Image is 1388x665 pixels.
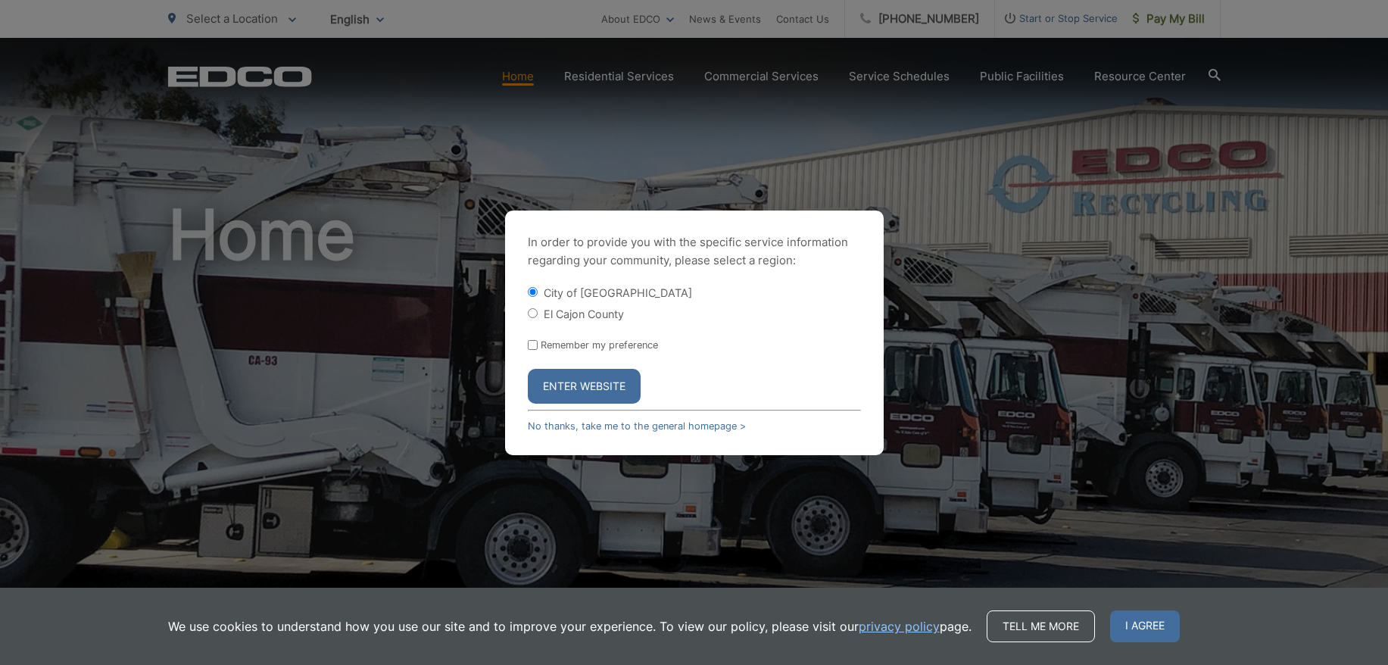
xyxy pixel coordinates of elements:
p: In order to provide you with the specific service information regarding your community, please se... [528,233,861,270]
a: No thanks, take me to the general homepage > [528,420,746,432]
p: We use cookies to understand how you use our site and to improve your experience. To view our pol... [168,617,972,635]
label: Remember my preference [541,339,658,351]
a: privacy policy [859,617,940,635]
span: I agree [1110,610,1180,642]
button: Enter Website [528,369,641,404]
a: Tell me more [987,610,1095,642]
label: El Cajon County [544,308,624,320]
label: City of [GEOGRAPHIC_DATA] [544,286,692,299]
